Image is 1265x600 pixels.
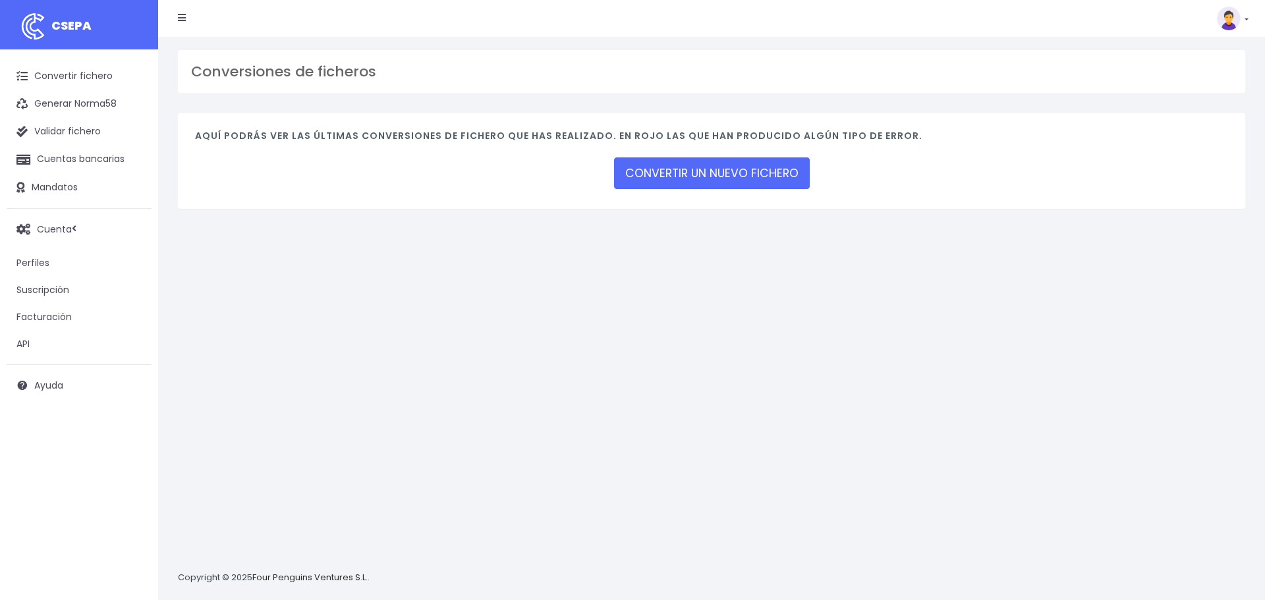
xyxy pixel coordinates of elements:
a: API [7,331,152,358]
a: Facturación [7,304,152,331]
a: Mandatos [7,174,152,202]
h3: Conversiones de ficheros [191,63,1232,80]
a: CONVERTIR UN NUEVO FICHERO [614,157,810,189]
span: CSEPA [51,17,92,34]
span: Ayuda [34,379,63,392]
a: Ayuda [7,371,152,399]
a: Cuenta [7,215,152,243]
a: Suscripción [7,277,152,304]
a: Validar fichero [7,118,152,146]
span: Cuenta [37,222,72,235]
img: logo [16,10,49,43]
a: Perfiles [7,250,152,277]
img: profile [1217,7,1241,30]
a: Four Penguins Ventures S.L. [252,571,368,584]
a: Generar Norma58 [7,90,152,118]
h4: Aquí podrás ver las últimas conversiones de fichero que has realizado. En rojo las que han produc... [195,130,1228,148]
p: Copyright © 2025 . [178,571,370,585]
a: Convertir fichero [7,63,152,90]
a: Cuentas bancarias [7,146,152,173]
